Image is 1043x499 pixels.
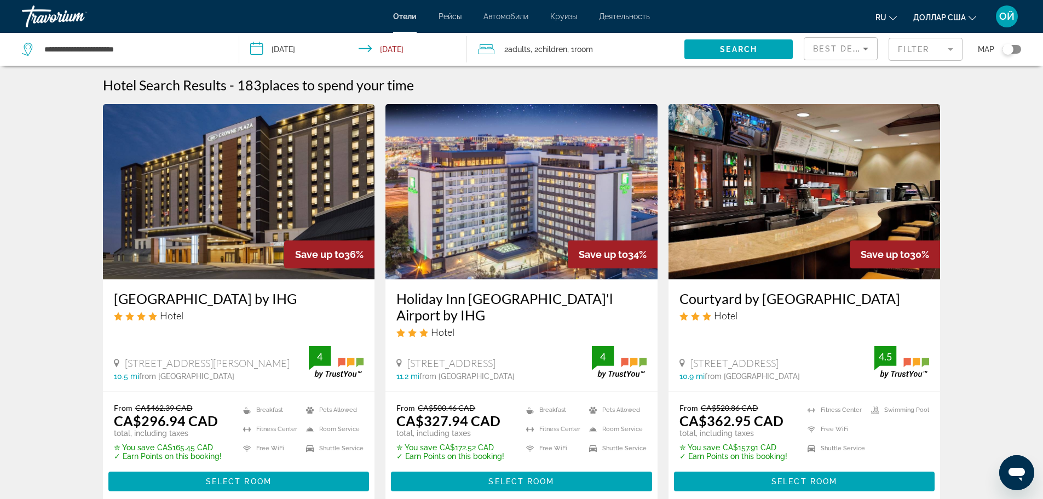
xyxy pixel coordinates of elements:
span: From [114,403,132,412]
div: 4 [592,350,614,363]
li: Free WiFi [238,441,301,455]
span: 11.2 mi [396,372,419,381]
span: 10.5 mi [114,372,139,381]
del: CA$462.39 CAD [135,403,193,412]
a: Травориум [22,2,131,31]
span: Children [538,45,567,54]
mat-select: Sort by [813,42,868,55]
a: Select Room [108,474,370,486]
span: ✮ You save [679,443,720,452]
span: 10.9 mi [679,372,705,381]
span: Room [574,45,593,54]
p: ✓ Earn Points on this booking! [396,452,504,461]
span: ✮ You save [114,443,154,452]
h1: Hotel Search Results [103,77,227,93]
button: Select Room [391,472,652,491]
div: 30% [850,240,940,268]
li: Pets Allowed [301,403,364,417]
button: Filter [889,37,963,61]
span: from [GEOGRAPHIC_DATA] [139,372,234,381]
div: 36% [284,240,374,268]
span: places to spend your time [262,77,414,93]
span: Select Room [771,477,837,486]
button: Search [684,39,793,59]
a: Select Room [674,474,935,486]
li: Free WiFi [521,441,584,455]
li: Room Service [584,422,647,436]
font: ОЙ [999,10,1015,22]
ins: CA$362.95 CAD [679,412,783,429]
span: From [679,403,698,412]
iframe: Кнопка для запуска окна сообщений [999,455,1034,490]
span: 2 [504,42,531,57]
button: Изменить валюту [913,9,976,25]
img: Hotel image [103,104,375,279]
li: Pets Allowed [584,403,647,417]
span: Select Room [206,477,272,486]
li: Free WiFi [802,422,866,436]
div: 4 star Hotel [114,309,364,322]
a: Круизы [550,12,577,21]
img: trustyou-badge.svg [592,346,647,378]
button: Select Room [108,472,370,491]
font: Рейсы [439,12,462,21]
button: Меню пользователя [993,5,1021,28]
p: total, including taxes [114,429,222,438]
li: Shuttle Service [584,441,647,455]
img: Hotel image [669,104,941,279]
span: Adults [508,45,531,54]
div: 3 star Hotel [396,326,647,338]
p: CA$165.45 CAD [114,443,222,452]
span: Hotel [160,309,183,322]
span: [STREET_ADDRESS] [407,357,495,369]
span: Select Room [488,477,554,486]
del: CA$500.46 CAD [418,403,475,412]
span: Best Deals [813,44,870,53]
button: Travelers: 2 adults, 2 children [467,33,684,66]
a: Отели [393,12,417,21]
span: From [396,403,415,412]
span: , 1 [567,42,593,57]
button: Select Room [674,472,935,491]
font: доллар США [913,13,966,22]
span: , 2 [531,42,567,57]
p: CA$172.52 CAD [396,443,504,452]
span: ✮ You save [396,443,437,452]
p: total, including taxes [396,429,504,438]
li: Fitness Center [521,422,584,436]
img: Hotel image [385,104,658,279]
img: trustyou-badge.svg [309,346,364,378]
span: Save up to [579,249,628,260]
div: 4 [309,350,331,363]
img: trustyou-badge.svg [874,346,929,378]
a: Holiday Inn [GEOGRAPHIC_DATA]'l Airport by IHG [396,290,647,323]
a: Courtyard by [GEOGRAPHIC_DATA] [679,290,930,307]
span: [STREET_ADDRESS] [690,357,779,369]
ins: CA$296.94 CAD [114,412,218,429]
span: Hotel [714,309,737,322]
span: Map [978,42,994,57]
span: from [GEOGRAPHIC_DATA] [705,372,800,381]
span: - [229,77,234,93]
p: CA$157.91 CAD [679,443,787,452]
a: [GEOGRAPHIC_DATA] by IHG [114,290,364,307]
li: Shuttle Service [802,441,866,455]
span: Search [720,45,757,54]
button: Toggle map [994,44,1021,54]
a: Автомобили [483,12,528,21]
li: Breakfast [521,403,584,417]
span: Save up to [861,249,910,260]
button: Изменить язык [875,9,897,25]
a: Деятельность [599,12,650,21]
li: Swimming Pool [866,403,929,417]
span: [STREET_ADDRESS][PERSON_NAME] [125,357,290,369]
span: Hotel [431,326,454,338]
li: Fitness Center [238,422,301,436]
li: Shuttle Service [301,441,364,455]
